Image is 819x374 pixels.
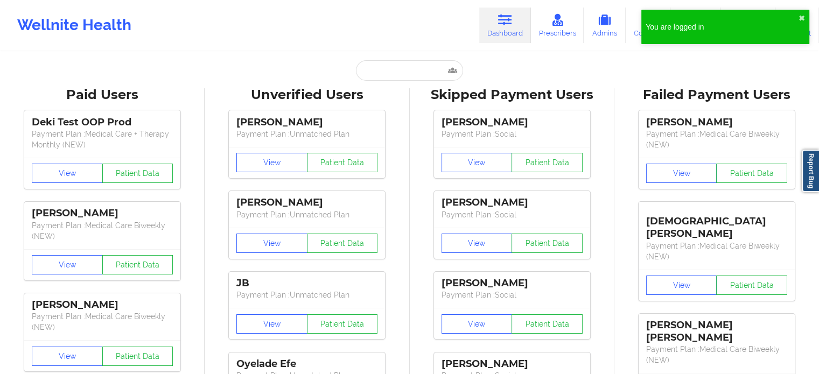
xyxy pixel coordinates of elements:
[646,344,787,365] p: Payment Plan : Medical Care Biweekly (NEW)
[236,358,377,370] div: Oyelade Efe
[102,255,173,274] button: Patient Data
[32,116,173,129] div: Deki Test OOP Prod
[236,314,307,334] button: View
[442,314,513,334] button: View
[236,153,307,172] button: View
[32,255,103,274] button: View
[236,290,377,300] p: Payment Plan : Unmatched Plan
[236,116,377,129] div: [PERSON_NAME]
[626,8,670,43] a: Coaches
[32,207,173,220] div: [PERSON_NAME]
[32,164,103,183] button: View
[32,299,173,311] div: [PERSON_NAME]
[512,234,583,253] button: Patient Data
[646,241,787,262] p: Payment Plan : Medical Care Biweekly (NEW)
[531,8,584,43] a: Prescribers
[32,347,103,366] button: View
[442,234,513,253] button: View
[102,164,173,183] button: Patient Data
[646,22,799,32] div: You are logged in
[716,164,787,183] button: Patient Data
[307,234,378,253] button: Patient Data
[802,150,819,192] a: Report Bug
[646,164,717,183] button: View
[32,220,173,242] p: Payment Plan : Medical Care Biweekly (NEW)
[442,358,583,370] div: [PERSON_NAME]
[512,314,583,334] button: Patient Data
[799,14,805,23] button: close
[236,277,377,290] div: JB
[102,347,173,366] button: Patient Data
[646,129,787,150] p: Payment Plan : Medical Care Biweekly (NEW)
[442,209,583,220] p: Payment Plan : Social
[442,129,583,139] p: Payment Plan : Social
[8,87,197,103] div: Paid Users
[32,129,173,150] p: Payment Plan : Medical Care + Therapy Monthly (NEW)
[236,129,377,139] p: Payment Plan : Unmatched Plan
[307,314,378,334] button: Patient Data
[417,87,607,103] div: Skipped Payment Users
[646,276,717,295] button: View
[442,116,583,129] div: [PERSON_NAME]
[479,8,531,43] a: Dashboard
[646,207,787,240] div: [DEMOGRAPHIC_DATA][PERSON_NAME]
[442,196,583,209] div: [PERSON_NAME]
[716,276,787,295] button: Patient Data
[646,319,787,344] div: [PERSON_NAME] [PERSON_NAME]
[584,8,626,43] a: Admins
[32,311,173,333] p: Payment Plan : Medical Care Biweekly (NEW)
[307,153,378,172] button: Patient Data
[236,209,377,220] p: Payment Plan : Unmatched Plan
[442,290,583,300] p: Payment Plan : Social
[442,153,513,172] button: View
[622,87,811,103] div: Failed Payment Users
[646,116,787,129] div: [PERSON_NAME]
[512,153,583,172] button: Patient Data
[236,234,307,253] button: View
[442,277,583,290] div: [PERSON_NAME]
[236,196,377,209] div: [PERSON_NAME]
[212,87,402,103] div: Unverified Users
